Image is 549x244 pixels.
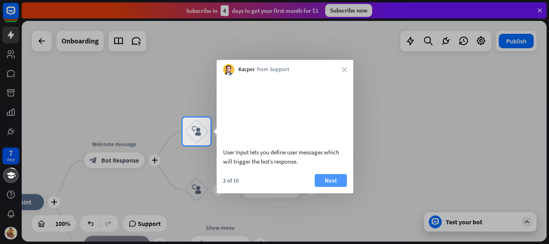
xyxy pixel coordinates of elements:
button: Next [315,174,347,187]
button: Open LiveChat chat widget [6,3,31,27]
div: 2 of 10 [223,177,239,184]
span: Kacper [238,66,255,74]
div: User Input lets you define user messages which will trigger the bot’s response. [223,148,347,166]
span: from Support [257,66,289,74]
i: block_user_input [192,127,201,136]
i: close [342,67,347,72]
